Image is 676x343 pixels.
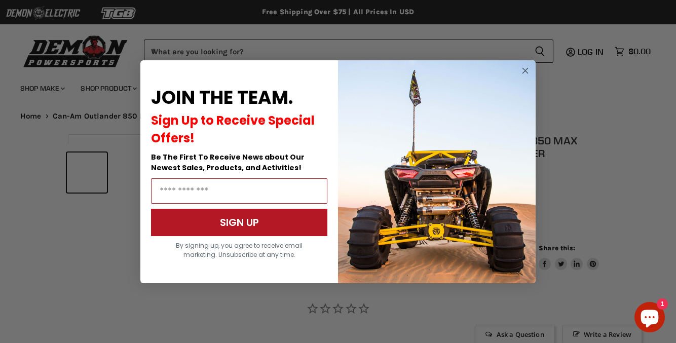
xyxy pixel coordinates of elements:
[631,302,668,335] inbox-online-store-chat: Shopify online store chat
[519,64,532,77] button: Close dialog
[151,178,327,204] input: Email Address
[151,209,327,236] button: SIGN UP
[151,112,315,146] span: Sign Up to Receive Special Offers!
[151,152,305,173] span: Be The First To Receive News about Our Newest Sales, Products, and Activities!
[338,60,536,283] img: a9095488-b6e7-41ba-879d-588abfab540b.jpeg
[151,85,293,110] span: JOIN THE TEAM.
[176,241,303,259] span: By signing up, you agree to receive email marketing. Unsubscribe at any time.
